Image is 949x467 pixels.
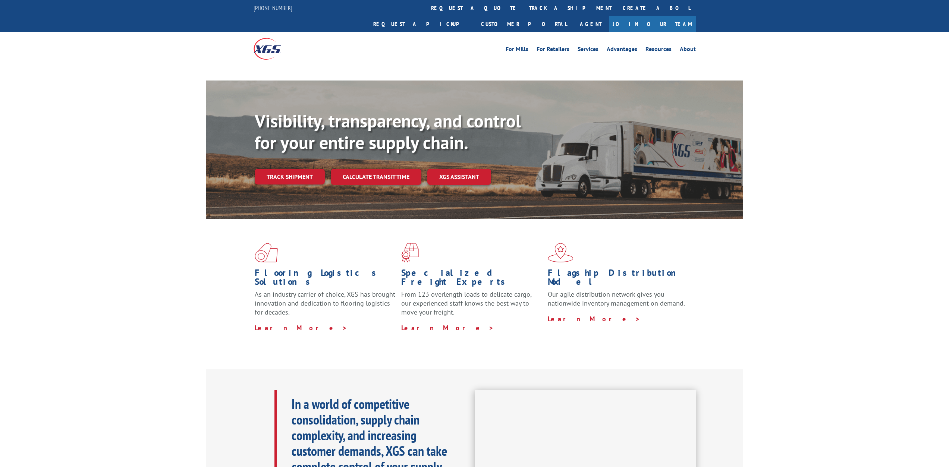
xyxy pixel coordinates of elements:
a: Calculate transit time [331,169,421,185]
img: xgs-icon-total-supply-chain-intelligence-red [255,243,278,262]
h1: Flooring Logistics Solutions [255,268,396,290]
h1: Specialized Freight Experts [401,268,542,290]
a: Agent [572,16,609,32]
a: XGS ASSISTANT [427,169,491,185]
a: [PHONE_NUMBER] [254,4,292,12]
a: Request a pickup [368,16,475,32]
a: Advantages [607,46,637,54]
b: Visibility, transparency, and control for your entire supply chain. [255,109,521,154]
a: Track shipment [255,169,325,184]
a: Learn More > [255,324,348,332]
a: Learn More > [548,315,641,323]
a: Customer Portal [475,16,572,32]
a: Resources [645,46,672,54]
a: Learn More > [401,324,494,332]
a: For Retailers [537,46,569,54]
img: xgs-icon-focused-on-flooring-red [401,243,419,262]
a: Services [578,46,598,54]
span: As an industry carrier of choice, XGS has brought innovation and dedication to flooring logistics... [255,290,395,316]
a: About [680,46,696,54]
a: Join Our Team [609,16,696,32]
span: Our agile distribution network gives you nationwide inventory management on demand. [548,290,685,307]
img: xgs-icon-flagship-distribution-model-red [548,243,574,262]
p: From 123 overlength loads to delicate cargo, our experienced staff knows the best way to move you... [401,290,542,323]
h1: Flagship Distribution Model [548,268,689,290]
a: For Mills [506,46,528,54]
